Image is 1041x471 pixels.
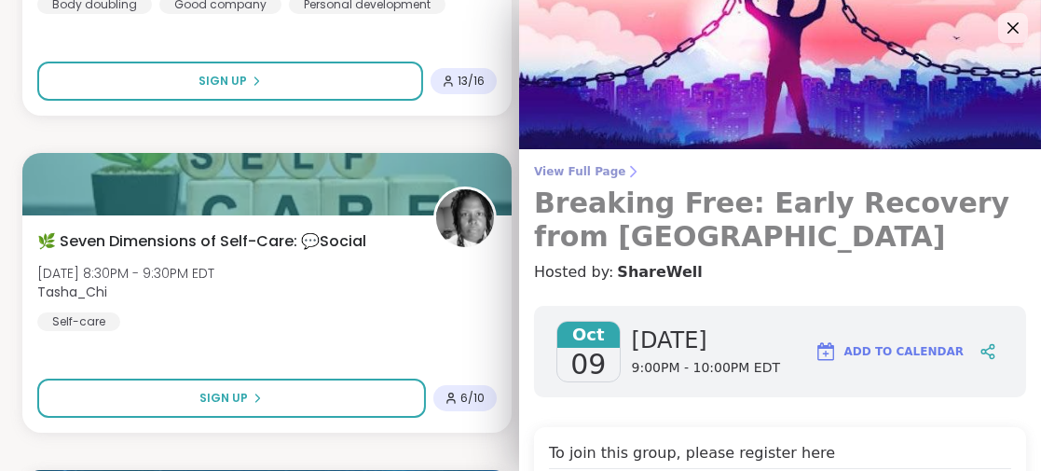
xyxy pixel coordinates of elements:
b: Tasha_Chi [37,283,107,301]
h4: To join this group, please register here [549,442,1011,469]
a: ShareWell [617,261,702,284]
span: [DATE] 8:30PM - 9:30PM EDT [37,264,214,283]
span: 🌿 Seven Dimensions of Self-Care: 💬Social [37,230,366,253]
h3: Breaking Free: Early Recovery from [GEOGRAPHIC_DATA] [534,187,1026,254]
span: Add to Calendar [844,343,964,360]
span: [DATE] [632,326,780,355]
span: 09 [570,348,606,381]
div: Self-care [37,312,120,331]
span: 6 / 10 [461,391,486,406]
button: Sign Up [37,379,426,418]
span: Oct [557,322,620,348]
span: 9:00PM - 10:00PM EDT [632,359,780,378]
button: Sign Up [37,62,423,101]
button: Add to Calendar [806,329,972,374]
h4: Hosted by: [534,261,1026,284]
span: 13 / 16 [459,74,486,89]
span: Sign Up [199,390,248,407]
img: Tasha_Chi [436,189,494,247]
span: Sign Up [199,73,247,90]
a: View Full PageBreaking Free: Early Recovery from [GEOGRAPHIC_DATA] [534,164,1026,254]
span: View Full Page [534,164,1026,179]
img: ShareWell Logomark [815,340,837,363]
